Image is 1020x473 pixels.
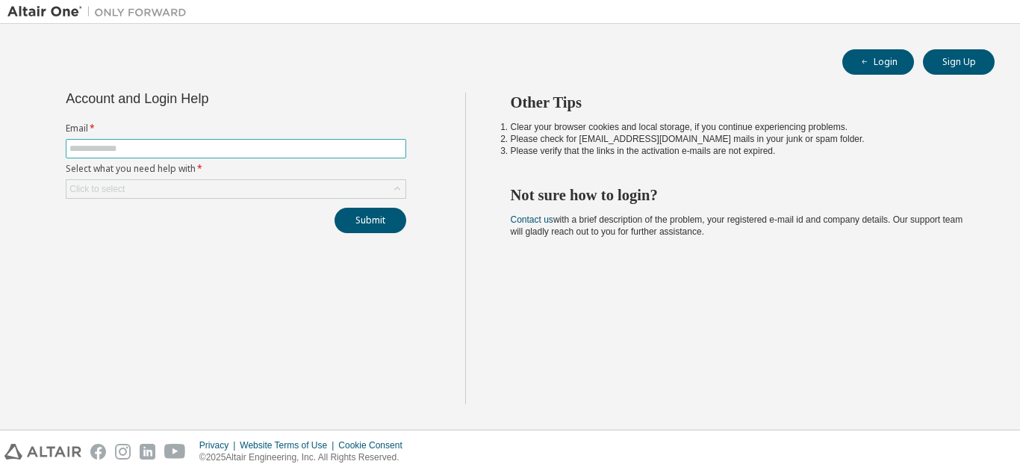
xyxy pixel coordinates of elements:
h2: Other Tips [511,93,968,112]
p: © 2025 Altair Engineering, Inc. All Rights Reserved. [199,451,411,464]
span: with a brief description of the problem, your registered e-mail id and company details. Our suppo... [511,214,963,237]
button: Sign Up [923,49,995,75]
img: Altair One [7,4,194,19]
img: altair_logo.svg [4,444,81,460]
div: Privacy [199,439,240,451]
div: Account and Login Help [66,93,338,105]
li: Clear your browser cookies and local storage, if you continue experiencing problems. [511,121,968,133]
li: Please verify that the links in the activation e-mails are not expired. [511,145,968,157]
div: Cookie Consent [338,439,411,451]
a: Contact us [511,214,553,225]
label: Email [66,123,406,135]
button: Login [842,49,914,75]
div: Click to select [69,183,125,195]
li: Please check for [EMAIL_ADDRESS][DOMAIN_NAME] mails in your junk or spam folder. [511,133,968,145]
h2: Not sure how to login? [511,185,968,205]
img: linkedin.svg [140,444,155,460]
button: Submit [335,208,406,233]
div: Website Terms of Use [240,439,338,451]
label: Select what you need help with [66,163,406,175]
div: Click to select [66,180,405,198]
img: facebook.svg [90,444,106,460]
img: youtube.svg [164,444,186,460]
img: instagram.svg [115,444,131,460]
